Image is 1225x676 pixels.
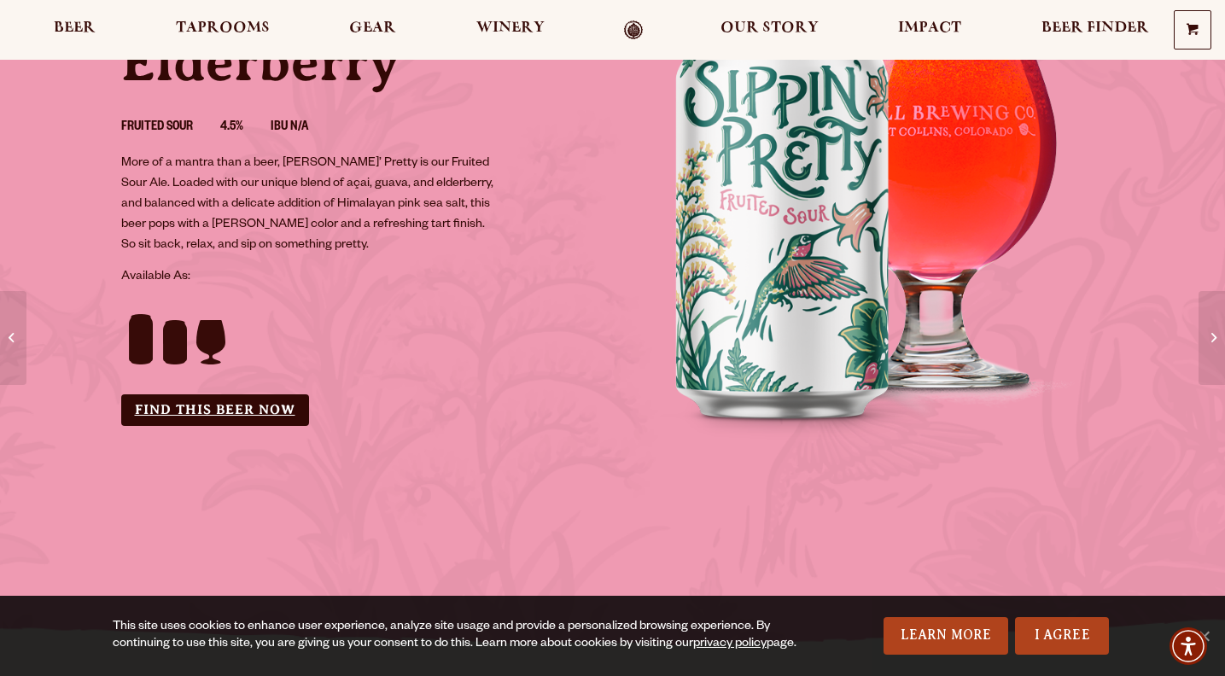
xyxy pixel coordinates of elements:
[220,117,271,139] li: 4.5%
[887,20,972,40] a: Impact
[476,21,545,35] span: Winery
[898,21,961,35] span: Impact
[884,617,1009,655] a: Learn More
[720,21,819,35] span: Our Story
[271,117,335,139] li: IBU N/A
[54,21,96,35] span: Beer
[1170,627,1207,665] div: Accessibility Menu
[113,619,796,653] div: This site uses cookies to enhance user experience, analyze site usage and provide a personalized ...
[338,20,407,40] a: Gear
[121,117,220,139] li: Fruited Sour
[1030,20,1160,40] a: Beer Finder
[465,20,556,40] a: Winery
[693,638,767,651] a: privacy policy
[1041,21,1149,35] span: Beer Finder
[349,21,396,35] span: Gear
[601,20,665,40] a: Odell Home
[176,21,270,35] span: Taprooms
[709,20,830,40] a: Our Story
[1015,617,1109,655] a: I Agree
[121,154,499,256] p: More of a mantra than a beer, [PERSON_NAME]’ Pretty is our Fruited Sour Ale. Loaded with our uniq...
[43,20,107,40] a: Beer
[121,267,592,288] p: Available As:
[165,20,281,40] a: Taprooms
[121,394,309,426] a: Find this Beer Now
